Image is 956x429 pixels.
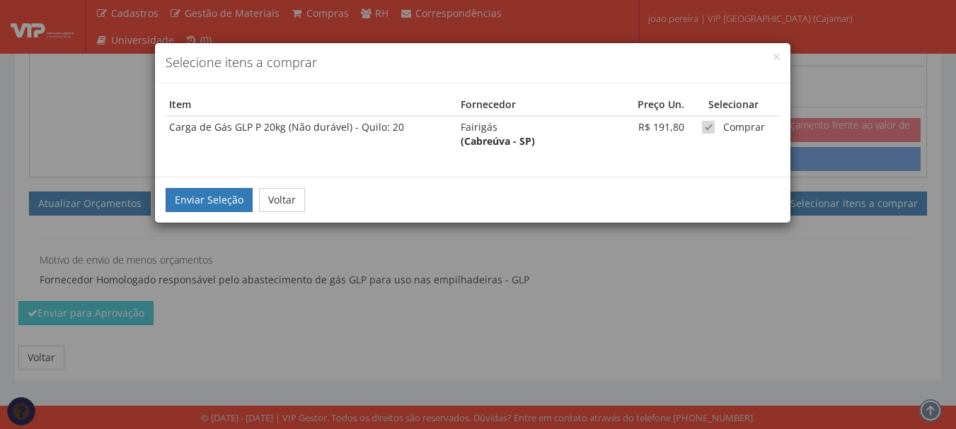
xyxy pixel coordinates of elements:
[166,54,780,72] h4: Selecione itens a comprar
[461,134,535,148] strong: (Cabreúva - SP)
[166,188,253,212] button: Enviar Seleção
[611,116,688,152] td: R$ 191,80
[166,116,457,152] td: Carga de Gás GLP P 20kg (Não durável) - Quilo: 20
[259,188,305,212] button: Voltar
[166,94,457,116] th: Item
[773,54,780,60] button: Close
[702,120,765,134] label: Comprar
[688,94,780,116] th: Selecionar
[611,94,688,116] th: Preço Un.
[457,116,611,152] td: Fairigás
[457,94,611,116] th: Fornecedor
